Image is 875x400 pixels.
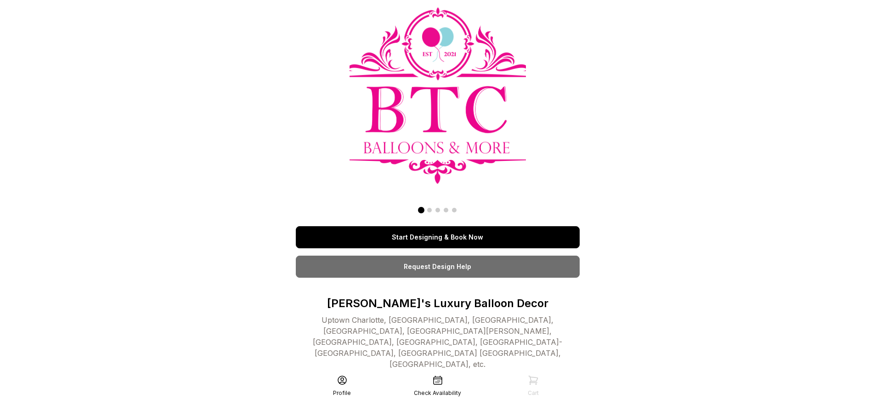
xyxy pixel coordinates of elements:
[528,389,539,397] div: Cart
[296,256,580,278] a: Request Design Help
[333,389,351,397] div: Profile
[414,389,461,397] div: Check Availability
[296,226,580,248] a: Start Designing & Book Now
[296,296,580,311] p: [PERSON_NAME]'s Luxury Balloon Decor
